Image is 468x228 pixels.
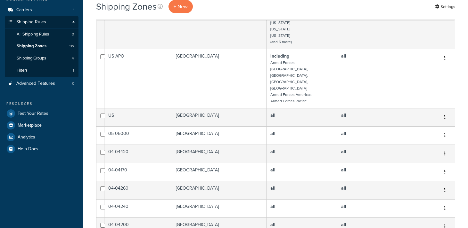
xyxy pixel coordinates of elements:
[73,68,74,73] span: 1
[5,120,78,131] a: Marketplace
[341,185,346,192] b: all
[5,78,78,90] a: Advanced Features 0
[5,131,78,143] a: Analytics
[341,112,346,119] b: all
[5,28,78,40] a: All Shipping Rules 0
[5,16,78,28] a: Shipping Rules
[5,52,78,64] a: Shipping Groups 4
[5,40,78,52] li: Shipping Zones
[104,49,172,108] td: US APO
[5,28,78,40] li: All Shipping Rules
[270,112,275,119] b: all
[18,146,38,152] span: Help Docs
[270,148,275,155] b: all
[270,221,275,228] b: all
[341,130,346,137] b: all
[172,163,267,181] td: [GEOGRAPHIC_DATA]
[16,7,32,13] span: Carriers
[174,3,188,10] span: + New
[70,43,74,49] span: 95
[5,65,78,76] a: Filters 1
[172,181,267,200] td: [GEOGRAPHIC_DATA]
[72,81,74,86] span: 0
[172,200,267,218] td: [GEOGRAPHIC_DATA]
[104,163,172,181] td: 04-04170
[270,92,312,98] small: Armed Forces Americas
[172,145,267,163] td: [GEOGRAPHIC_DATA]
[5,40,78,52] a: Shipping Zones 95
[104,181,172,200] td: 04-04260
[435,2,455,11] a: Settings
[270,39,292,45] small: (and 6 more)
[270,33,290,38] small: [US_STATE]
[17,43,46,49] span: Shipping Zones
[341,221,346,228] b: all
[172,108,267,127] td: [GEOGRAPHIC_DATA]
[18,123,42,128] span: Marketplace
[270,167,275,173] b: all
[72,32,74,37] span: 0
[172,3,267,49] td: [GEOGRAPHIC_DATA]
[5,101,78,106] div: Resources
[270,203,275,210] b: all
[172,127,267,145] td: [GEOGRAPHIC_DATA]
[16,20,46,25] span: Shipping Rules
[104,145,172,163] td: 04-04420
[5,143,78,155] a: Help Docs
[341,148,346,155] b: all
[172,49,267,108] td: [GEOGRAPHIC_DATA]
[104,3,172,49] td: US 48
[270,98,307,104] small: Armed Forces Pacific
[5,52,78,64] li: Shipping Groups
[5,108,78,119] a: Test Your Rates
[270,185,275,192] b: all
[104,108,172,127] td: US
[270,130,275,137] b: all
[16,81,55,86] span: Advanced Features
[104,127,172,145] td: 05-05000
[18,135,35,140] span: Analytics
[17,68,28,73] span: Filters
[5,4,78,16] a: Carriers 1
[5,4,78,16] li: Carriers
[104,200,172,218] td: 04-04240
[341,203,346,210] b: all
[17,32,49,37] span: All Shipping Rules
[73,7,74,13] span: 1
[72,56,74,61] span: 4
[341,53,346,59] b: all
[5,78,78,90] li: Advanced Features
[96,0,157,13] h1: Shipping Zones
[5,16,78,77] li: Shipping Rules
[270,53,289,59] b: including
[270,20,290,26] small: [US_STATE]
[270,26,290,32] small: [US_STATE]
[17,56,46,61] span: Shipping Groups
[5,65,78,76] li: Filters
[270,60,308,91] small: Armed Forces [GEOGRAPHIC_DATA], [GEOGRAPHIC_DATA], [GEOGRAPHIC_DATA], [GEOGRAPHIC_DATA]
[18,111,48,116] span: Test Your Rates
[341,167,346,173] b: all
